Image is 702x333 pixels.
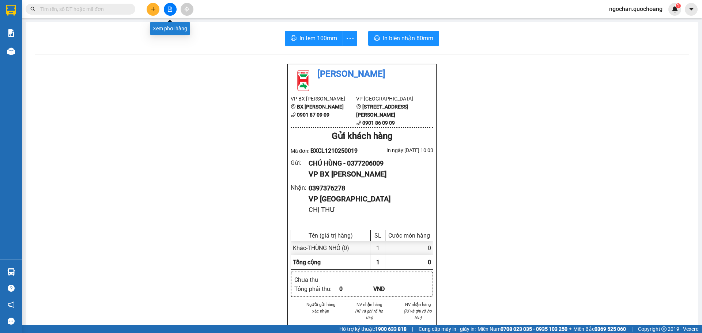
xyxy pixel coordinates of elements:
[293,245,349,251] span: Khác - THÙNG NHỎ (0)
[385,241,433,255] div: 0
[362,146,433,154] div: In ngày: [DATE] 10:03
[339,325,407,333] span: Hỗ trợ kỹ thuật:
[6,5,16,16] img: logo-vxr
[285,31,343,46] button: printerIn tem 100mm
[309,169,427,180] div: VP BX [PERSON_NAME]
[309,158,427,169] div: CHÚ HÙNG - 0377206009
[688,6,695,12] span: caret-down
[371,241,385,255] div: 1
[291,129,433,143] div: Gửi khách hàng
[478,325,567,333] span: Miền Nam
[419,325,476,333] span: Cung cấp máy in - giấy in:
[501,326,567,332] strong: 0708 023 035 - 0935 103 250
[181,3,193,16] button: aim
[310,147,358,154] span: BXCL1210250019
[661,326,667,332] span: copyright
[356,120,361,125] span: phone
[362,120,395,126] b: 0901 86 09 09
[309,183,427,193] div: 0397376278
[291,35,297,42] span: printer
[356,95,422,103] li: VP [GEOGRAPHIC_DATA]
[293,232,369,239] div: Tên (giá trị hàng)
[297,112,329,118] b: 0901 87 09 09
[354,301,385,308] li: NV nhận hàng
[631,325,633,333] span: |
[356,104,408,118] b: [STREET_ADDRESS][PERSON_NAME]
[8,318,15,325] span: message
[30,7,35,12] span: search
[339,284,373,294] div: 0
[428,259,431,266] span: 0
[164,3,177,16] button: file-add
[404,309,432,320] i: (Kí và ghi rõ họ tên)
[297,104,344,110] b: BX [PERSON_NAME]
[595,326,626,332] strong: 0369 525 060
[387,232,431,239] div: Cước món hàng
[373,284,407,294] div: VND
[7,29,15,37] img: solution-icon
[402,301,433,308] li: NV nhận hàng
[375,326,407,332] strong: 1900 633 818
[569,328,571,330] span: ⚪️
[383,34,433,43] span: In biên nhận 80mm
[368,31,439,46] button: printerIn biên nhận 80mm
[672,6,678,12] img: icon-new-feature
[305,301,336,314] li: Người gửi hàng xác nhận
[676,3,681,8] sup: 1
[8,301,15,308] span: notification
[373,232,383,239] div: SL
[8,285,15,292] span: question-circle
[309,193,427,205] div: VP [GEOGRAPHIC_DATA]
[167,7,173,12] span: file-add
[291,183,309,192] div: Nhận :
[299,34,337,43] span: In tem 100mm
[291,67,433,81] li: [PERSON_NAME]
[343,31,357,46] button: more
[184,7,189,12] span: aim
[291,146,362,155] div: Mã đơn:
[291,112,296,117] span: phone
[685,3,698,16] button: caret-down
[291,67,316,93] img: logo.jpg
[7,48,15,55] img: warehouse-icon
[309,205,427,215] div: CHỊ THƯ
[147,3,159,16] button: plus
[343,34,357,43] span: more
[355,309,383,320] i: (Kí và ghi rõ họ tên)
[677,3,679,8] span: 1
[294,284,339,294] div: Tổng phải thu :
[374,35,380,42] span: printer
[573,325,626,333] span: Miền Bắc
[291,95,356,103] li: VP BX [PERSON_NAME]
[412,325,413,333] span: |
[603,4,668,14] span: ngochan.quochoang
[150,22,190,35] div: Xem phơi hàng
[7,268,15,276] img: warehouse-icon
[40,5,127,13] input: Tìm tên, số ĐT hoặc mã đơn
[376,259,380,266] span: 1
[291,104,296,109] span: environment
[294,275,339,284] div: Chưa thu
[151,7,156,12] span: plus
[356,104,361,109] span: environment
[293,259,321,266] span: Tổng cộng
[291,158,309,167] div: Gửi :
